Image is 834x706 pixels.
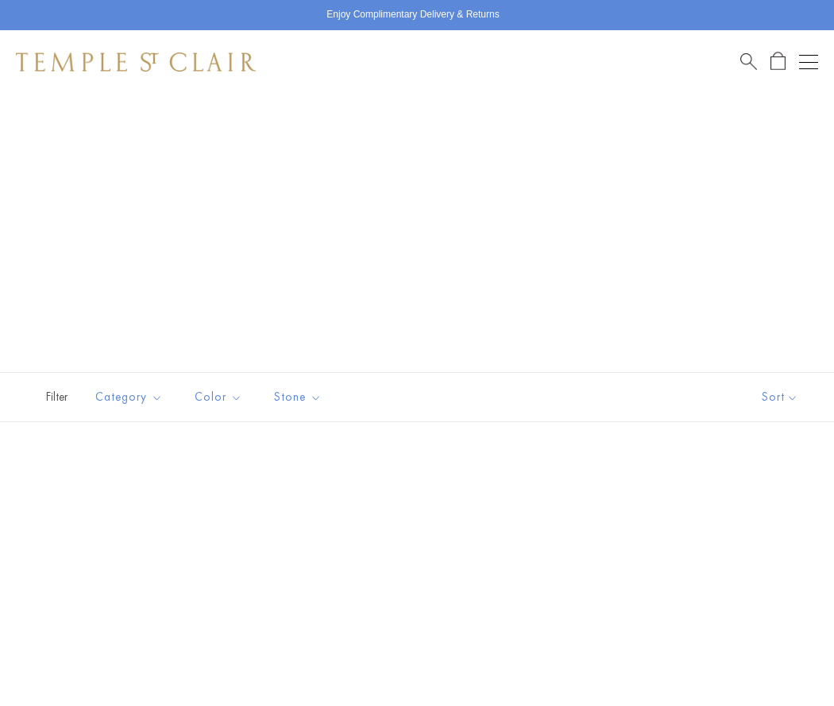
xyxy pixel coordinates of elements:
span: Color [187,387,254,407]
a: Search [740,52,757,72]
button: Color [183,379,254,415]
a: Open Shopping Bag [770,52,786,72]
button: Show sort by [726,373,834,421]
img: Temple St. Clair [16,52,256,72]
button: Category [83,379,175,415]
p: Enjoy Complimentary Delivery & Returns [326,7,499,23]
span: Category [87,387,175,407]
span: Stone [266,387,334,407]
button: Open navigation [799,52,818,72]
button: Stone [262,379,334,415]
